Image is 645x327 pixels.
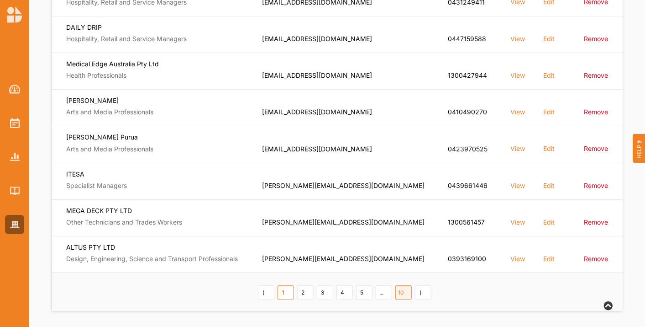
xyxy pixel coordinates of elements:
label: Arts and Media Professionals [66,108,249,116]
label: Remove [584,107,608,116]
label: Specialist Managers [66,182,249,190]
label: [PERSON_NAME][EMAIL_ADDRESS][DOMAIN_NAME] [262,182,425,190]
label: 0439661446 [448,182,488,190]
a: Library [5,181,24,200]
a: Next item [415,285,431,300]
a: 10 [395,285,412,300]
label: Edit [543,181,555,190]
a: 5 [356,285,372,300]
label: View [510,34,525,43]
label: Edit [543,34,555,43]
label: Remove [584,254,608,263]
label: Remove [584,181,608,190]
label: [PERSON_NAME] [66,96,249,105]
img: Library [10,187,20,194]
label: [EMAIL_ADDRESS][DOMAIN_NAME] [262,71,372,80]
label: View [510,181,525,190]
label: 0393169100 [448,255,486,263]
label: View [510,71,525,80]
label: [EMAIL_ADDRESS][DOMAIN_NAME] [262,108,372,116]
label: 0447159588 [448,35,486,43]
label: Medical Edge Australia Pty Ltd [66,59,249,68]
label: 0410490270 [448,108,487,116]
label: MEGA DECK PTY LTD [66,206,249,215]
a: ... [376,285,392,300]
label: Edit [543,218,555,226]
a: Reports [5,147,24,166]
label: [PERSON_NAME][EMAIL_ADDRESS][DOMAIN_NAME] [262,255,425,263]
label: 1300427944 [448,71,487,80]
a: 4 [336,285,353,300]
label: [PERSON_NAME][EMAIL_ADDRESS][DOMAIN_NAME] [262,218,425,226]
label: Edit [543,107,555,116]
a: Activities [5,113,24,133]
label: Other Technicians and Trades Workers [66,218,249,226]
label: Remove [584,71,608,80]
a: 1 [278,285,294,300]
label: Hospitality, Retail and Service Managers [66,35,249,43]
div: Pagination Navigation [241,284,433,300]
label: Remove [584,218,608,226]
label: [PERSON_NAME] Purua [66,133,249,141]
label: DAILY DRIP [66,23,249,32]
label: Remove [584,144,608,153]
label: Edit [543,254,555,263]
a: 3 [317,285,333,300]
label: Remove [584,34,608,43]
img: Activities [10,118,20,128]
img: Dashboard [9,85,21,94]
a: 2 [297,285,314,300]
label: View [510,107,525,116]
label: ITESA [66,170,249,178]
img: logo [7,6,22,23]
label: Health Professionals [66,71,249,80]
label: Design, Engineering, Science and Transport Professionals [66,255,249,263]
label: [EMAIL_ADDRESS][DOMAIN_NAME] [262,145,372,153]
label: Edit [543,71,555,80]
label: 0423970525 [448,145,488,153]
label: Edit [543,144,555,153]
img: Organisation [10,221,20,229]
label: [EMAIL_ADDRESS][DOMAIN_NAME] [262,35,372,43]
label: View [510,144,525,153]
label: View [510,254,525,263]
a: Organisation [5,215,24,234]
label: View [510,218,525,226]
img: Reports [10,153,20,161]
label: ALTUS PTY LTD [66,243,249,252]
label: 1300561457 [448,218,485,226]
a: Previous item [258,285,274,300]
a: Dashboard [5,80,24,99]
label: Arts and Media Professionals [66,145,249,153]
